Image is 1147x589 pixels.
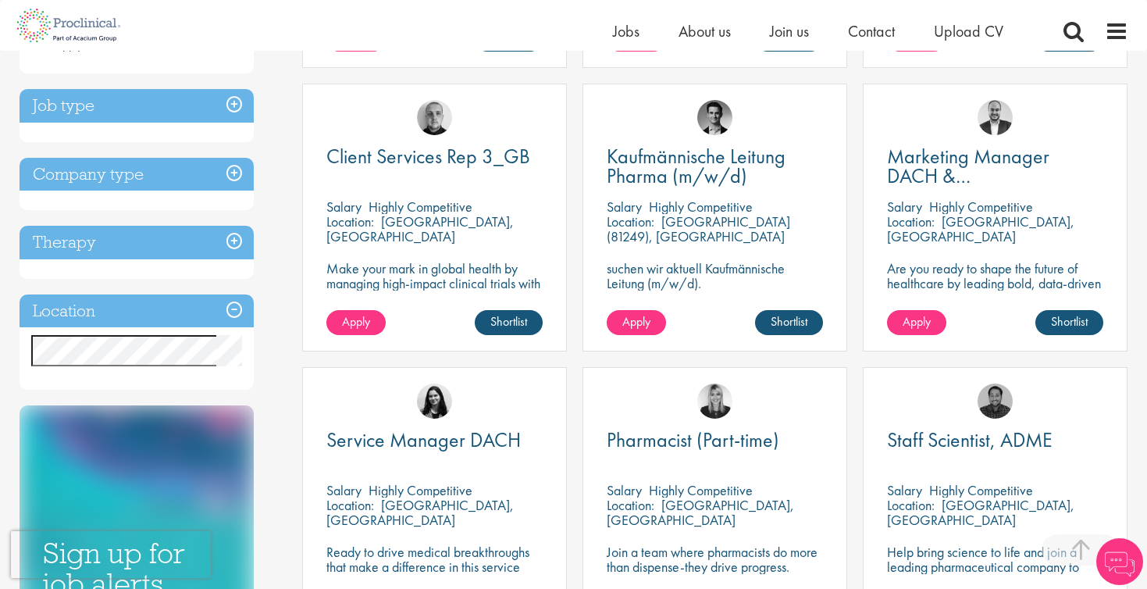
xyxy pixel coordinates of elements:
img: Mike Raletz [978,384,1013,419]
span: Salary [326,198,362,216]
a: Join us [770,21,809,41]
p: [GEOGRAPHIC_DATA], [GEOGRAPHIC_DATA] [326,496,514,529]
p: [GEOGRAPHIC_DATA], [GEOGRAPHIC_DATA] [887,496,1074,529]
h3: Company type [20,158,254,191]
span: Salary [887,481,922,499]
p: Highly Competitive [929,198,1033,216]
a: Contact [848,21,895,41]
a: Pharmacist (Part-time) [607,430,823,450]
a: Apply [887,310,946,335]
a: Marketing Manager DACH & [GEOGRAPHIC_DATA] [887,147,1103,186]
span: Location: [887,212,935,230]
p: suchen wir aktuell Kaufmännische Leitung (m/w/d). [607,261,823,291]
span: Location: [887,496,935,514]
p: Highly Competitive [369,481,472,499]
a: About us [679,21,731,41]
p: [GEOGRAPHIC_DATA], [GEOGRAPHIC_DATA] [887,212,1074,245]
p: Highly Competitive [649,198,753,216]
a: Staff Scientist, ADME [887,430,1103,450]
span: Salary [887,198,922,216]
span: Salary [326,481,362,499]
span: Marketing Manager DACH & [GEOGRAPHIC_DATA] [887,143,1075,209]
span: Apply [342,313,370,330]
iframe: reCAPTCHA [11,531,211,578]
img: Max Slevogt [697,100,732,135]
span: Salary [607,481,642,499]
span: Staff Scientist, ADME [887,427,1053,453]
img: Chatbot [1096,538,1143,585]
a: Apply [326,310,386,335]
span: Apply [622,313,650,330]
span: Apply [903,313,931,330]
span: Location: [326,212,374,230]
a: Shortlist [475,310,543,335]
span: Kaufmännische Leitung Pharma (m/w/d) [607,143,785,189]
p: Ready to drive medical breakthroughs that make a difference in this service manager position? [326,544,543,589]
img: Indre Stankeviciute [417,384,452,419]
img: Janelle Jones [697,384,732,419]
h3: Location [20,294,254,328]
p: [GEOGRAPHIC_DATA], [GEOGRAPHIC_DATA] [607,496,794,529]
a: Kaufmännische Leitung Pharma (m/w/d) [607,147,823,186]
img: Harry Budge [417,100,452,135]
p: Highly Competitive [369,198,472,216]
a: Upload CV [934,21,1003,41]
a: Service Manager DACH [326,430,543,450]
p: Make your mark in global health by managing high-impact clinical trials with a leading CRO. [326,261,543,305]
p: [GEOGRAPHIC_DATA] (81249), [GEOGRAPHIC_DATA] [607,212,790,245]
span: Pharmacist (Part-time) [607,427,779,453]
a: Client Services Rep 3_GB [326,147,543,166]
p: Highly Competitive [929,481,1033,499]
a: Jobs [613,21,639,41]
p: Are you ready to shape the future of healthcare by leading bold, data-driven marketing strategies... [887,261,1103,320]
h3: Job type [20,89,254,123]
a: Apply [607,310,666,335]
span: Location: [607,496,654,514]
h3: Therapy [20,226,254,259]
p: Highly Competitive [649,481,753,499]
span: Salary [607,198,642,216]
span: Service Manager DACH [326,427,521,453]
span: Location: [326,496,374,514]
p: [GEOGRAPHIC_DATA], [GEOGRAPHIC_DATA] [326,212,514,245]
p: Join a team where pharmacists do more than dispense-they drive progress. [607,544,823,574]
span: Location: [607,212,654,230]
span: Client Services Rep 3_GB [326,143,530,170]
img: Aitor Melia [978,100,1013,135]
a: Shortlist [1035,310,1103,335]
a: Shortlist [755,310,823,335]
